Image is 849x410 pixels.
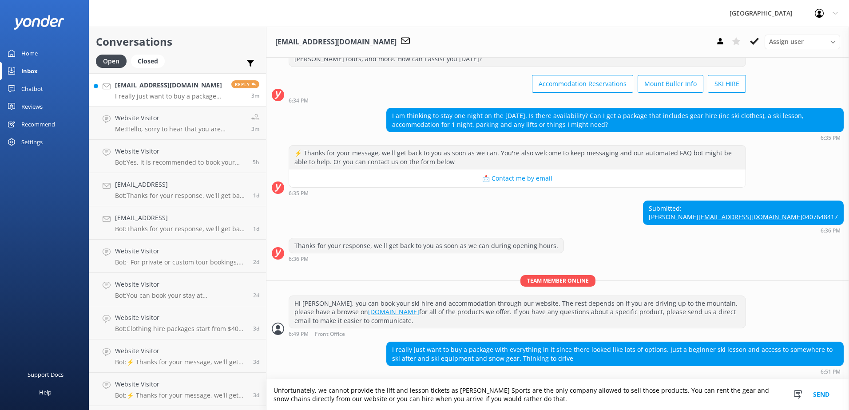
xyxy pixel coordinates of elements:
[289,170,746,187] button: 📩 Contact me by email
[532,75,633,93] button: Accommodation Reservations
[386,134,844,141] div: Sep 01 2025 06:35pm (UTC +10:00) Australia/Sydney
[89,373,266,406] a: Website VisitorBot:⚡ Thanks for your message, we'll get back to you as soon as we can. You're als...
[131,55,165,68] div: Closed
[253,225,259,233] span: Aug 30 2025 11:38pm (UTC +10:00) Australia/Sydney
[821,135,841,141] strong: 6:35 PM
[115,292,246,300] p: Bot: You can book your stay at [GEOGRAPHIC_DATA] by visiting [URL][DOMAIN_NAME]. Simply select yo...
[96,55,127,68] div: Open
[115,192,246,200] p: Bot: Thanks for your response, we'll get back to you as soon as we can during opening hours.
[39,383,52,401] div: Help
[289,256,564,262] div: Sep 01 2025 06:36pm (UTC +10:00) Australia/Sydney
[266,379,849,410] textarea: Unfortunately, we cannot provide the lift and lesson tickets as [PERSON_NAME] Sports are the only...
[253,292,259,299] span: Aug 29 2025 10:02pm (UTC +10:00) Australia/Sydney
[89,206,266,240] a: [EMAIL_ADDRESS]Bot:Thanks for your response, we'll get back to you as soon as we can during openi...
[253,358,259,366] span: Aug 29 2025 04:47pm (UTC +10:00) Australia/Sydney
[21,62,38,80] div: Inbox
[89,273,266,306] a: Website VisitorBot:You can book your stay at [GEOGRAPHIC_DATA] by visiting [URL][DOMAIN_NAME]. Si...
[131,56,169,66] a: Closed
[89,240,266,273] a: Website VisitorBot:- For private or custom tour bookings, you can get in touch with us to plan so...
[821,369,841,375] strong: 6:51 PM
[805,379,838,410] button: Send
[253,158,259,166] span: Sep 01 2025 01:24pm (UTC +10:00) Australia/Sydney
[89,339,266,373] a: Website VisitorBot:⚡ Thanks for your message, we'll get back to you as soon as we can. You're als...
[115,391,246,399] p: Bot: ⚡ Thanks for your message, we'll get back to you as soon as we can. You're also welcome to k...
[289,98,309,103] strong: 6:34 PM
[115,358,246,366] p: Bot: ⚡ Thanks for your message, we'll get back to you as soon as we can. You're also welcome to k...
[115,213,246,223] h4: [EMAIL_ADDRESS]
[821,228,841,233] strong: 6:36 PM
[275,36,397,48] h3: [EMAIL_ADDRESS][DOMAIN_NAME]
[253,192,259,199] span: Aug 30 2025 11:44pm (UTC +10:00) Australia/Sydney
[115,80,225,90] h4: [EMAIL_ADDRESS][DOMAIN_NAME]
[638,75,703,93] button: Mount Buller Info
[289,191,309,196] strong: 6:35 PM
[387,342,843,366] div: I really just want to buy a package with everything in it since there looked like lots of options...
[115,325,246,333] p: Bot: Clothing hire packages start from $40 per day, and full ski or snowboard equipment packages ...
[96,56,131,66] a: Open
[115,146,246,156] h4: Website Visitor
[89,73,266,106] a: [EMAIL_ADDRESS][DOMAIN_NAME]I really just want to buy a package with everything in it since there...
[115,379,246,389] h4: Website Visitor
[89,306,266,339] a: Website VisitorBot:Clothing hire packages start from $40 per day, and full ski or snowboard equip...
[115,246,246,256] h4: Website Visitor
[115,225,246,233] p: Bot: Thanks for your response, we'll get back to you as soon as we can during opening hours.
[115,125,245,133] p: Me: Hello, sorry to hear that you are unsatisfied with our advertisement. We would love to hear w...
[289,97,746,103] div: Sep 01 2025 06:34pm (UTC +10:00) Australia/Sydney
[289,146,746,169] div: ⚡ Thanks for your message, we'll get back to you as soon as we can. You're also welcome to keep m...
[315,331,345,337] span: Front Office
[253,391,259,399] span: Aug 29 2025 03:26pm (UTC +10:00) Australia/Sydney
[698,213,802,221] a: [EMAIL_ADDRESS][DOMAIN_NAME]
[253,258,259,266] span: Aug 30 2025 11:42am (UTC +10:00) Australia/Sydney
[289,190,746,196] div: Sep 01 2025 06:35pm (UTC +10:00) Australia/Sydney
[115,158,246,166] p: Bot: Yes, it is recommended to book your equipment online in advance to secure availability and e...
[289,331,746,337] div: Sep 01 2025 06:49pm (UTC +10:00) Australia/Sydney
[21,133,43,151] div: Settings
[765,35,840,49] div: Assign User
[21,44,38,62] div: Home
[289,256,309,262] strong: 6:36 PM
[115,280,246,289] h4: Website Visitor
[13,15,64,30] img: yonder-white-logo.png
[21,115,55,133] div: Recommend
[115,313,246,323] h4: Website Visitor
[253,325,259,332] span: Aug 29 2025 05:44pm (UTC +10:00) Australia/Sydney
[89,173,266,206] a: [EMAIL_ADDRESS]Bot:Thanks for your response, we'll get back to you as soon as we can during openi...
[89,106,266,140] a: Website VisitorMe:Hello, sorry to hear that you are unsatisfied with our advertisement. We would ...
[115,92,225,100] p: I really just want to buy a package with everything in it since there looked like lots of options...
[251,125,259,133] span: Sep 01 2025 06:51pm (UTC +10:00) Australia/Sydney
[28,366,63,383] div: Support Docs
[21,80,43,98] div: Chatbot
[96,33,259,50] h2: Conversations
[251,92,259,99] span: Sep 01 2025 06:51pm (UTC +10:00) Australia/Sydney
[115,258,246,266] p: Bot: - For private or custom tour bookings, you can get in touch with us to plan something that f...
[386,368,844,375] div: Sep 01 2025 06:51pm (UTC +10:00) Australia/Sydney
[115,180,246,189] h4: [EMAIL_ADDRESS]
[643,201,843,225] div: Submitted: [PERSON_NAME] 0407648417
[89,140,266,173] a: Website VisitorBot:Yes, it is recommended to book your equipment online in advance to secure avai...
[769,37,804,47] span: Assign user
[387,108,843,132] div: I am thinking to stay one night on the [DATE]. Is there availability? Can I get a package that in...
[115,113,245,123] h4: Website Visitor
[289,238,563,253] div: Thanks for your response, we'll get back to you as soon as we can during opening hours.
[708,75,746,93] button: SKI HIRE
[368,307,419,316] a: [DOMAIN_NAME]
[520,275,595,286] span: Team member online
[231,80,259,88] span: Reply
[115,346,246,356] h4: Website Visitor
[289,296,746,328] div: Hi [PERSON_NAME], you can book your ski hire and accommodation through our website. The rest depe...
[643,227,844,233] div: Sep 01 2025 06:36pm (UTC +10:00) Australia/Sydney
[289,331,309,337] strong: 6:49 PM
[21,98,43,115] div: Reviews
